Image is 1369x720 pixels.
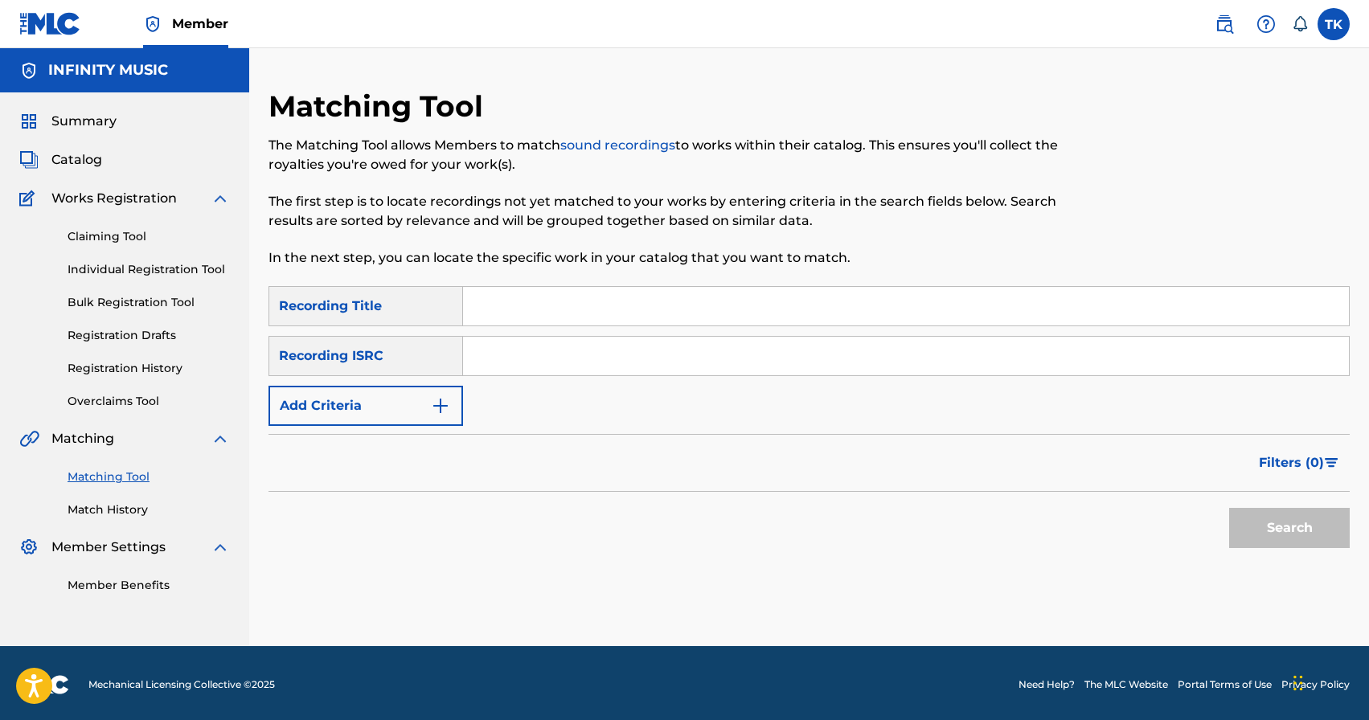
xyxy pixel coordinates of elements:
[560,137,675,153] a: sound recordings
[1256,14,1276,34] img: help
[68,294,230,311] a: Bulk Registration Tool
[1215,14,1234,34] img: search
[211,429,230,448] img: expand
[68,228,230,245] a: Claiming Tool
[1249,443,1350,483] button: Filters (0)
[68,393,230,410] a: Overclaims Tool
[19,189,40,208] img: Works Registration
[19,12,81,35] img: MLC Logo
[51,150,102,170] span: Catalog
[211,538,230,557] img: expand
[68,360,230,377] a: Registration History
[68,577,230,594] a: Member Benefits
[172,14,228,33] span: Member
[51,189,177,208] span: Works Registration
[1292,16,1308,32] div: Notifications
[268,88,491,125] h2: Matching Tool
[19,538,39,557] img: Member Settings
[1250,8,1282,40] div: Help
[268,286,1350,556] form: Search Form
[68,261,230,278] a: Individual Registration Tool
[1019,677,1075,692] a: Need Help?
[268,248,1101,268] p: In the next step, you can locate the specific work in your catalog that you want to match.
[1208,8,1240,40] a: Public Search
[431,396,450,415] img: 9d2ae6d4665cec9f34b9.svg
[1259,453,1324,472] span: Filters ( 0 )
[19,429,39,448] img: Matching
[19,112,117,131] a: SummarySummary
[68,501,230,518] a: Match History
[51,429,114,448] span: Matching
[19,150,102,170] a: CatalogCatalog
[1084,677,1168,692] a: The MLC Website
[268,192,1101,231] p: The first step is to locate recordings not yet matched to your works by entering criteria in the ...
[268,386,463,426] button: Add Criteria
[1178,677,1272,692] a: Portal Terms of Use
[51,112,117,131] span: Summary
[19,61,39,80] img: Accounts
[48,61,168,80] h5: INFINITY MUSIC
[1289,643,1369,720] div: Виджет чата
[68,468,230,485] a: Matching Tool
[1281,677,1350,692] a: Privacy Policy
[19,112,39,131] img: Summary
[1318,8,1350,40] div: User Menu
[68,327,230,344] a: Registration Drafts
[88,677,275,692] span: Mechanical Licensing Collective © 2025
[1325,458,1338,468] img: filter
[268,136,1101,174] p: The Matching Tool allows Members to match to works within their catalog. This ensures you'll coll...
[19,150,39,170] img: Catalog
[1293,659,1303,707] div: Перетащить
[211,189,230,208] img: expand
[1324,472,1369,601] iframe: Resource Center
[51,538,166,557] span: Member Settings
[1289,643,1369,720] iframe: Chat Widget
[143,14,162,34] img: Top Rightsholder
